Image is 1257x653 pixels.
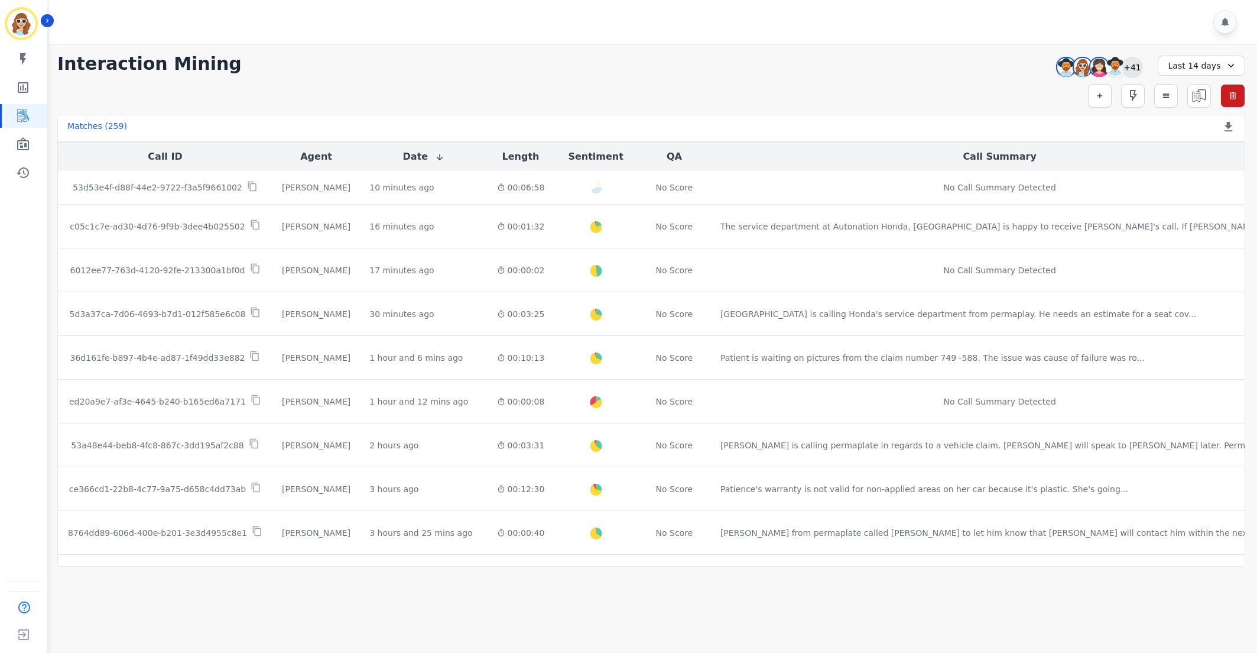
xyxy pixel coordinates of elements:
[282,439,350,451] div: [PERSON_NAME]
[497,264,545,276] div: 00:00:02
[497,527,545,539] div: 00:00:40
[497,352,545,364] div: 00:10:13
[282,308,350,320] div: [PERSON_NAME]
[720,308,1196,320] div: [GEOGRAPHIC_DATA] is calling Honda's service department from permaplay. He needs an estimate for ...
[69,483,246,495] p: ce366cd1-22b8-4c77-9a75-d658c4dd73ab
[69,396,246,408] p: ed20a9e7-af3e-4645-b240-b165ed6a7171
[282,483,350,495] div: [PERSON_NAME]
[497,483,545,495] div: 00:12:30
[369,439,418,451] div: 2 hours ago
[71,439,243,451] p: 53a48e44-beb8-4fc8-867c-3dd195af2c88
[369,264,434,276] div: 17 minutes ago
[497,221,545,232] div: 00:01:32
[68,527,247,539] p: 8764dd89-606d-400e-b201-3e3d4955c8e1
[656,483,693,495] div: No Score
[502,150,540,164] button: Length
[369,221,434,232] div: 16 minutes ago
[300,150,332,164] button: Agent
[70,264,245,276] p: 6012ee77-763d-4120-92fe-213300a1bf0d
[656,221,693,232] div: No Score
[282,221,350,232] div: [PERSON_NAME]
[497,439,545,451] div: 00:03:31
[369,308,434,320] div: 30 minutes ago
[369,527,472,539] div: 3 hours and 25 mins ago
[282,527,350,539] div: [PERSON_NAME]
[70,308,246,320] p: 5d3a37ca-7d06-4693-b7d1-012f585e6c08
[497,182,545,193] div: 00:06:58
[282,352,350,364] div: [PERSON_NAME]
[57,53,242,75] h1: Interaction Mining
[67,120,127,137] div: Matches ( 259 )
[369,396,468,408] div: 1 hour and 12 mins ago
[656,352,693,364] div: No Score
[656,527,693,539] div: No Score
[656,439,693,451] div: No Score
[656,182,693,193] div: No Score
[282,396,350,408] div: [PERSON_NAME]
[720,483,1128,495] div: Patience's warranty is not valid for non-applied areas on her car because it's plastic. She's goi...
[568,150,623,164] button: Sentiment
[282,264,350,276] div: [PERSON_NAME]
[148,150,182,164] button: Call ID
[73,182,242,193] p: 53d53e4f-d88f-44e2-9722-f3a5f9661002
[497,396,545,408] div: 00:00:08
[70,352,245,364] p: 36d161fe-b897-4b4e-ad87-1f49dd33e882
[1122,57,1142,77] div: +41
[403,150,445,164] button: Date
[656,396,693,408] div: No Score
[656,308,693,320] div: No Score
[720,352,1145,364] div: Patient is waiting on pictures from the claim number 749 -588. The issue was cause of failure was...
[282,182,350,193] div: [PERSON_NAME]
[963,150,1036,164] button: Call Summary
[70,221,245,232] p: c05c1c7e-ad30-4d76-9f9b-3dee4b025502
[1158,56,1245,76] div: Last 14 days
[369,182,434,193] div: 10 minutes ago
[7,9,35,38] img: Bordered avatar
[656,264,693,276] div: No Score
[369,483,418,495] div: 3 hours ago
[369,352,463,364] div: 1 hour and 6 mins ago
[667,150,682,164] button: QA
[497,308,545,320] div: 00:03:25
